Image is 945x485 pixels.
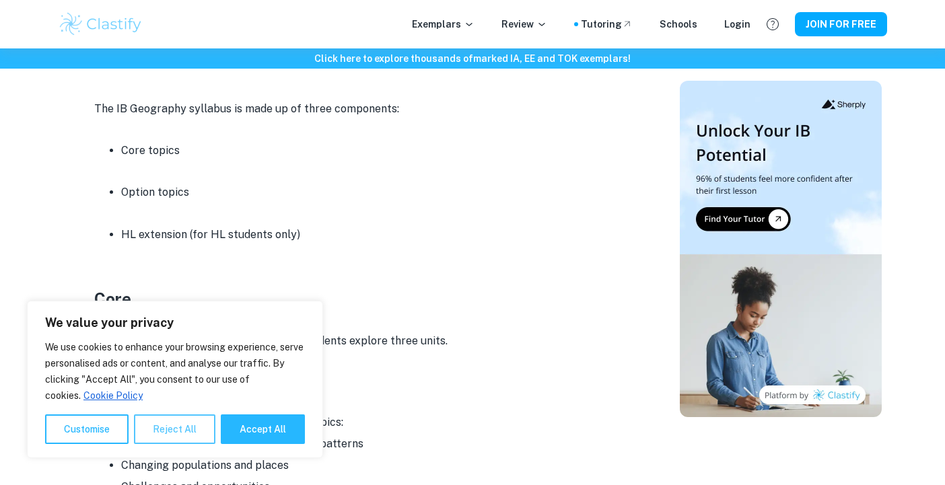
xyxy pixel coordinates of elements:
h3: Core [94,287,633,311]
button: Reject All [134,414,215,444]
h6: Click here to explore thousands of marked IA, EE and TOK exemplars ! [3,51,942,66]
p: For the core component, both SL and HL students explore three units. [94,331,633,351]
p: Exemplars [412,17,475,32]
a: Login [724,17,750,32]
div: We value your privacy [27,301,323,458]
p: We value your privacy [45,315,305,331]
p: In this unit, students explore the following topics: [94,412,633,433]
img: Thumbnail [680,81,882,417]
li: Option topics [121,182,633,203]
button: Accept All [221,414,305,444]
a: Schools [660,17,697,32]
h4: Unit 1: Changing Population [94,372,633,392]
li: Population and economic development patterns [121,433,633,455]
li: HL extension (for HL students only) [121,224,633,246]
p: We use cookies to enhance your browsing experience, serve personalised ads or content, and analys... [45,339,305,404]
li: Core topics [121,140,633,161]
p: Review [501,17,547,32]
li: Changing populations and places [121,455,633,476]
a: Tutoring [581,17,633,32]
img: Clastify logo [58,11,143,38]
a: Cookie Policy [83,389,143,402]
button: Help and Feedback [761,13,784,36]
button: JOIN FOR FREE [795,12,887,36]
p: The IB Geography syllabus is made up of three components: [94,99,633,119]
button: Customise [45,414,129,444]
